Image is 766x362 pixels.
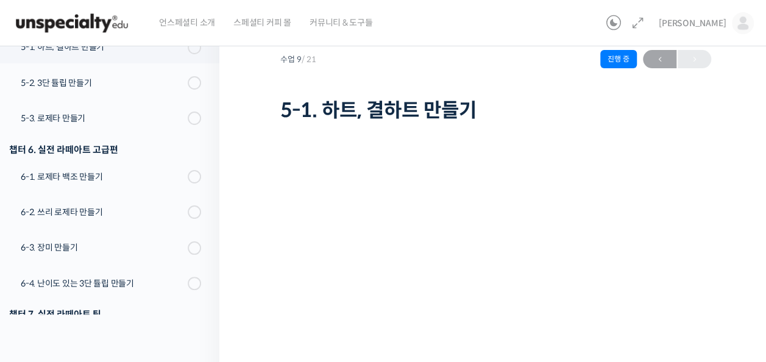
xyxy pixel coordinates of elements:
span: 수업 9 [280,55,316,63]
div: 진행 중 [600,50,637,68]
span: ← [643,51,676,68]
div: 챕터 6. 실전 라떼아트 고급편 [9,141,201,158]
a: 설정 [157,261,234,291]
span: [PERSON_NAME] [659,18,726,29]
h1: 5-1. 하트, 결하트 만들기 [280,99,711,122]
div: 6-2. 쓰리 로제타 만들기 [21,205,184,219]
div: 5-1. 하트, 결하트 만들기 [21,40,184,54]
a: 대화 [80,261,157,291]
div: 5-2. 3단 튤립 만들기 [21,76,184,90]
span: 설정 [188,279,203,289]
div: 6-4. 난이도 있는 3단 튤립 만들기 [21,277,184,290]
span: 홈 [38,279,46,289]
a: 홈 [4,261,80,291]
div: 6-3. 장미 만들기 [21,241,184,254]
span: / 21 [302,54,316,65]
a: ←이전 [643,50,676,68]
div: 챕터 7. 실전 라떼아트 팁 [9,306,201,322]
span: 대화 [112,280,126,289]
div: 6-1. 로제타 백조 만들기 [21,170,184,183]
div: 5-3. 로제타 만들기 [21,112,184,125]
